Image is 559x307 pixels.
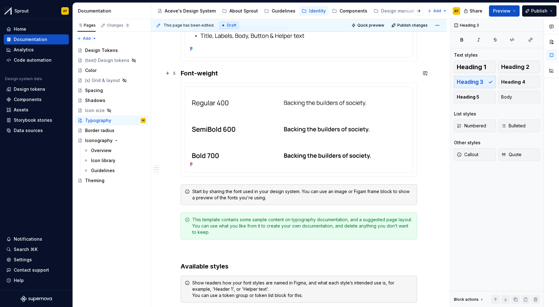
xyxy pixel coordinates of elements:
h3: Font-weight [181,69,417,78]
button: Numbered [454,120,496,132]
span: Bulleted [501,123,526,129]
div: Data sources [14,127,43,134]
span: Quick preview [357,23,384,28]
button: Quote [498,148,540,161]
button: Share [461,5,486,17]
div: (x) Grid & layout [85,77,120,84]
div: Color [85,67,97,74]
button: Notifications [4,234,69,244]
div: Documentation [78,8,148,14]
div: Assets [14,107,28,113]
span: Preview [493,8,511,14]
a: Design Tokens [75,45,148,55]
a: Code automation [4,55,69,65]
a: Aceve's Design System [155,6,218,16]
a: Documentation [4,34,69,44]
span: Callout [457,151,478,158]
div: (test) Design tokens [85,57,129,64]
div: Typography [85,117,111,124]
a: Iconography [75,136,148,146]
a: Components [4,95,69,105]
span: Numbered [457,123,486,129]
span: Share [470,8,482,14]
div: Components [14,96,42,103]
div: Storybook stories [14,117,52,123]
a: Home [4,24,69,34]
span: Quote [501,151,521,158]
a: Icon size [75,105,148,115]
a: Identity [299,6,328,16]
span: Heading 1 [457,64,486,70]
span: Heading 4 [501,79,525,85]
a: (test) Design tokens [75,55,148,65]
a: Storybook stories [4,115,69,125]
div: Components [340,8,367,14]
div: Design system data [5,76,42,81]
div: Icon library [91,157,115,164]
a: Shadows [75,95,148,105]
div: Pages [78,23,96,28]
span: Heading 2 [501,64,529,70]
a: About Sprout [219,6,260,16]
button: Preview [489,5,520,17]
a: Design manual [371,6,423,16]
div: Home [14,26,26,32]
button: Publish [522,5,556,17]
button: Search ⌘K [4,244,69,254]
div: Guidelines [272,8,295,14]
a: Settings [4,255,69,265]
img: b6c2a6ff-03c2-4811-897b-2ef07e5e0e51.png [4,7,12,15]
div: Text styles [454,52,478,58]
a: Overview [81,146,148,156]
button: Heading 2 [498,61,540,73]
div: Design manual [381,8,414,14]
div: Analytics [14,47,34,53]
div: Overview [91,147,112,154]
div: Theming [85,177,104,184]
div: Block actions [454,295,484,304]
span: Add [83,36,91,41]
button: Publish changes [390,21,431,30]
h3: Available styles [181,262,417,271]
a: Assets [4,105,69,115]
div: Contact support [14,267,49,273]
div: Aceve's Design System [165,8,216,14]
button: Callout [454,148,496,161]
button: Add [426,7,449,15]
div: Spacing [85,87,103,94]
span: Publish [531,8,547,14]
span: Body [501,94,512,100]
button: Body [498,91,540,103]
span: Heading 5 [457,94,479,100]
span: This page has been edited. [164,23,214,28]
a: (x) Grid & layout [75,75,148,85]
a: Analytics [4,45,69,55]
div: Guidelines [91,167,115,174]
span: Add [433,8,441,13]
a: Border radius [75,125,148,136]
a: Guidelines [81,166,148,176]
a: Design tokens [4,84,69,94]
a: Theming [75,176,148,186]
a: Data sources [4,125,69,136]
span: Draft [227,23,236,28]
a: Icon library [81,156,148,166]
div: Page tree [75,45,148,186]
a: Color [75,65,148,75]
button: Heading 5 [454,91,496,103]
div: Identity [309,8,326,14]
div: Border radius [85,127,114,134]
div: Show readers how your font styles are named in Figma, and what each style’s intended use is, for ... [192,280,413,299]
svg: Supernova Logo [21,296,52,302]
button: Bulleted [498,120,540,132]
div: Design Tokens [85,47,118,54]
div: Design tokens [14,86,45,92]
button: Help [4,275,69,285]
div: Changes [107,23,130,28]
div: Notifications [14,236,42,242]
div: Iconography [85,137,113,144]
a: TypographyAY [75,115,148,125]
div: AY [142,117,145,124]
div: Start by sharing the font used in your design system. You can use an image or Figam frame block t... [192,188,413,201]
